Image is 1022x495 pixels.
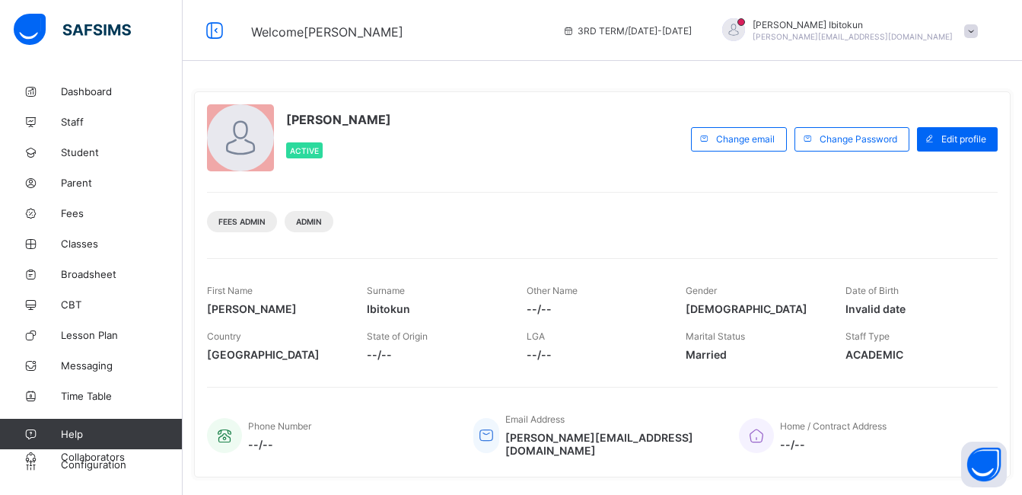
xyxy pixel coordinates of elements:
[61,207,183,219] span: Fees
[845,331,890,342] span: Staff Type
[707,18,985,43] div: OlufemiIbitokun
[686,285,717,296] span: Gender
[61,390,183,402] span: Time Table
[61,359,183,372] span: Messaging
[505,431,716,457] span: [PERSON_NAME][EMAIL_ADDRESS][DOMAIN_NAME]
[296,217,322,226] span: Admin
[14,14,131,46] img: safsims
[527,348,664,361] span: --/--
[367,331,428,342] span: State of Origin
[527,285,578,296] span: Other Name
[686,348,823,361] span: Married
[562,25,692,37] span: session/term information
[941,133,986,145] span: Edit profile
[527,331,545,342] span: LGA
[61,177,183,189] span: Parent
[845,348,982,361] span: ACADEMIC
[367,302,504,315] span: Ibitokun
[686,331,745,342] span: Marital Status
[248,438,311,451] span: --/--
[207,285,253,296] span: First Name
[686,302,823,315] span: [DEMOGRAPHIC_DATA]
[716,133,775,145] span: Change email
[61,116,183,128] span: Staff
[286,112,391,127] span: [PERSON_NAME]
[367,348,504,361] span: --/--
[207,348,344,361] span: [GEOGRAPHIC_DATA]
[207,331,241,342] span: Country
[753,19,953,30] span: [PERSON_NAME] Ibitokun
[61,268,183,280] span: Broadsheet
[505,414,565,425] span: Email Address
[61,85,183,97] span: Dashboard
[207,302,344,315] span: [PERSON_NAME]
[61,428,182,440] span: Help
[251,24,403,40] span: Welcome [PERSON_NAME]
[780,420,887,432] span: Home / Contract Address
[845,285,899,296] span: Date of Birth
[290,146,319,155] span: Active
[218,217,266,226] span: Fees Admin
[820,133,897,145] span: Change Password
[61,238,183,250] span: Classes
[61,329,183,341] span: Lesson Plan
[61,299,183,311] span: CBT
[61,146,183,158] span: Student
[61,458,182,471] span: Configuration
[248,420,311,432] span: Phone Number
[753,32,953,41] span: [PERSON_NAME][EMAIL_ADDRESS][DOMAIN_NAME]
[961,442,1007,487] button: Open asap
[845,302,982,315] span: Invalid date
[780,438,887,451] span: --/--
[367,285,405,296] span: Surname
[527,302,664,315] span: --/--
